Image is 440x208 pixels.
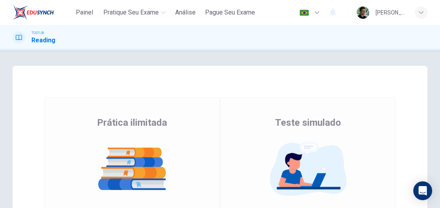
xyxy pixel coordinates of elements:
[31,30,44,36] span: TOEFL®
[299,10,309,16] img: pt
[357,6,369,19] img: Profile picture
[275,116,341,129] span: Teste simulado
[205,8,255,17] span: Pague Seu Exame
[72,5,97,20] button: Painel
[172,5,199,20] button: Análise
[97,116,167,129] span: Prática ilimitada
[31,36,55,45] h1: Reading
[202,5,258,20] button: Pague Seu Exame
[13,5,72,20] a: EduSynch logo
[76,8,93,17] span: Painel
[413,181,432,200] div: Open Intercom Messenger
[175,8,196,17] span: Análise
[100,5,169,20] button: Pratique seu exame
[13,5,54,20] img: EduSynch logo
[103,8,159,17] span: Pratique seu exame
[376,8,405,17] div: [PERSON_NAME]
